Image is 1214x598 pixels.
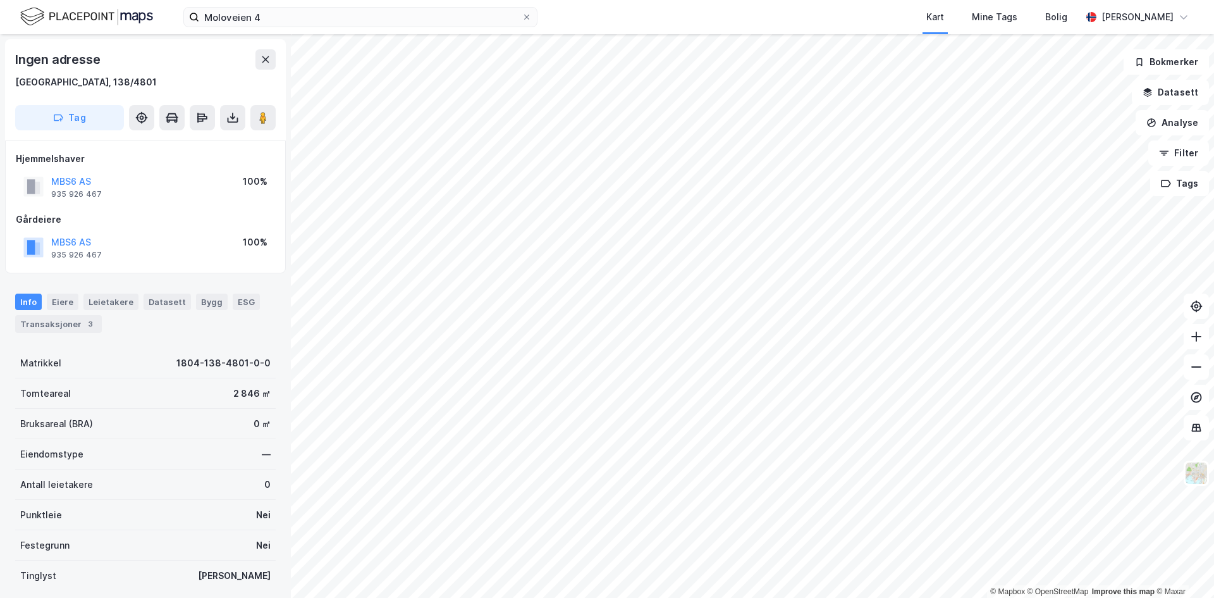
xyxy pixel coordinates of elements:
[20,416,93,432] div: Bruksareal (BRA)
[1045,9,1067,25] div: Bolig
[972,9,1017,25] div: Mine Tags
[20,477,93,492] div: Antall leietakere
[233,386,271,401] div: 2 846 ㎡
[84,318,97,330] div: 3
[144,294,191,310] div: Datasett
[256,538,271,553] div: Nei
[20,386,71,401] div: Tomteareal
[16,212,275,227] div: Gårdeiere
[243,235,267,250] div: 100%
[264,477,271,492] div: 0
[15,75,157,90] div: [GEOGRAPHIC_DATA], 138/4801
[256,508,271,523] div: Nei
[16,151,275,166] div: Hjemmelshaver
[51,250,102,260] div: 935 926 467
[243,174,267,189] div: 100%
[20,538,70,553] div: Festegrunn
[990,587,1025,596] a: Mapbox
[254,416,271,432] div: 0 ㎡
[15,294,42,310] div: Info
[47,294,78,310] div: Eiere
[83,294,138,310] div: Leietakere
[1027,587,1089,596] a: OpenStreetMap
[262,447,271,462] div: —
[1136,110,1209,135] button: Analyse
[196,294,228,310] div: Bygg
[1132,80,1209,105] button: Datasett
[1101,9,1174,25] div: [PERSON_NAME]
[20,447,83,462] div: Eiendomstype
[20,356,61,371] div: Matrikkel
[198,568,271,583] div: [PERSON_NAME]
[176,356,271,371] div: 1804-138-4801-0-0
[1148,140,1209,166] button: Filter
[20,6,153,28] img: logo.f888ab2527a4732fd821a326f86c7f29.svg
[15,49,102,70] div: Ingen adresse
[926,9,944,25] div: Kart
[199,8,522,27] input: Søk på adresse, matrikkel, gårdeiere, leietakere eller personer
[1151,537,1214,598] div: Kontrollprogram for chat
[1151,537,1214,598] iframe: Chat Widget
[1124,49,1209,75] button: Bokmerker
[1092,587,1155,596] a: Improve this map
[20,508,62,523] div: Punktleie
[1184,461,1208,485] img: Z
[15,315,102,333] div: Transaksjoner
[20,568,56,583] div: Tinglyst
[233,294,260,310] div: ESG
[15,105,124,130] button: Tag
[1150,171,1209,196] button: Tags
[51,189,102,199] div: 935 926 467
